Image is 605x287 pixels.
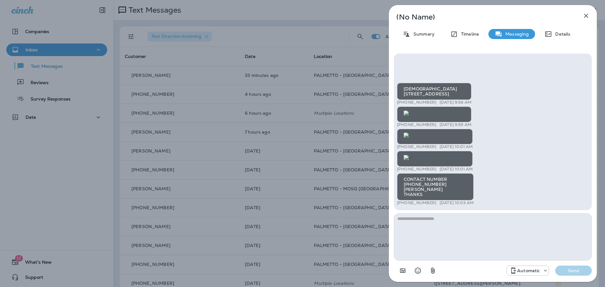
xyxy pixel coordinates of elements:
p: Timeline [458,32,479,37]
p: [DATE] 9:59 AM [440,122,471,127]
img: twilio-download [404,133,409,138]
p: [PHONE_NUMBER] [397,200,436,205]
p: [DATE] 10:01 AM [440,167,473,172]
p: [PHONE_NUMBER] [397,167,436,172]
p: [PHONE_NUMBER] [397,144,436,149]
p: [PHONE_NUMBER] [397,100,436,105]
img: twilio-download [404,111,409,116]
p: [PHONE_NUMBER] [397,122,436,127]
p: [DATE] 10:03 AM [440,200,474,205]
p: Messaging [502,32,529,37]
button: Add in a premade template [396,264,409,277]
p: [DATE] 10:01 AM [440,144,473,149]
p: Automatic [517,268,540,273]
button: Select an emoji [412,264,424,277]
p: Details [552,32,570,37]
div: [DEMOGRAPHIC_DATA] [STREET_ADDRESS] [397,83,471,100]
p: [DATE] 9:58 AM [440,100,471,105]
div: CONTACT NUMBER [PHONE_NUMBER] [PERSON_NAME] THANKS [397,173,474,200]
img: twilio-download [404,155,409,160]
p: Summary [410,32,435,37]
p: (No Name) [396,14,568,20]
